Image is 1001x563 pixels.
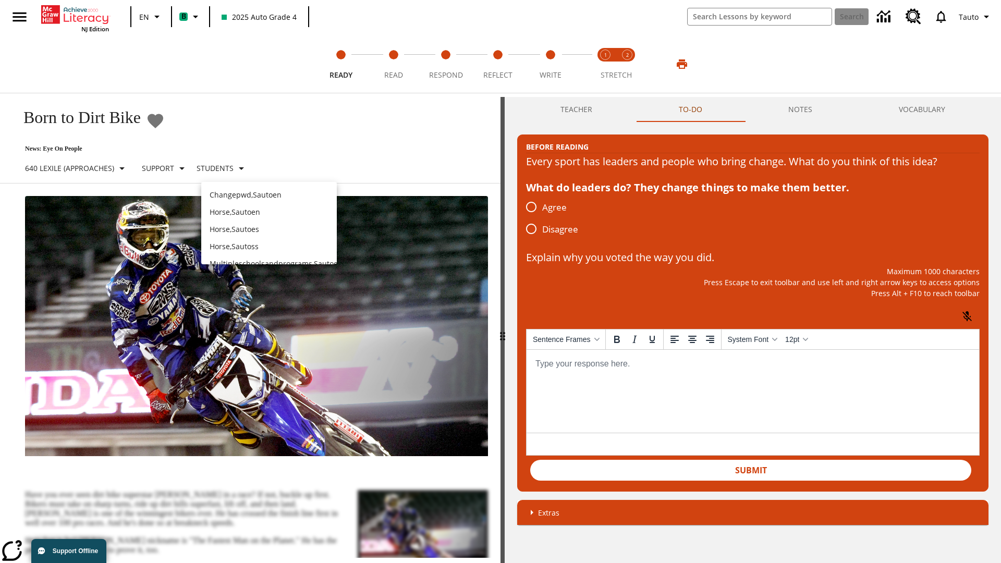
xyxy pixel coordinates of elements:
[210,189,328,200] p: Changepwd , Sautoen
[210,258,328,269] p: Multipleschoolsandprograms , Sautoen
[210,206,328,217] p: Horse , Sautoen
[8,8,444,20] body: Explain why you voted the way you did. Maximum 1000 characters Press Alt + F10 to reach toolbar P...
[210,241,328,252] p: Horse , Sautoss
[210,224,328,235] p: Horse , Sautoes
